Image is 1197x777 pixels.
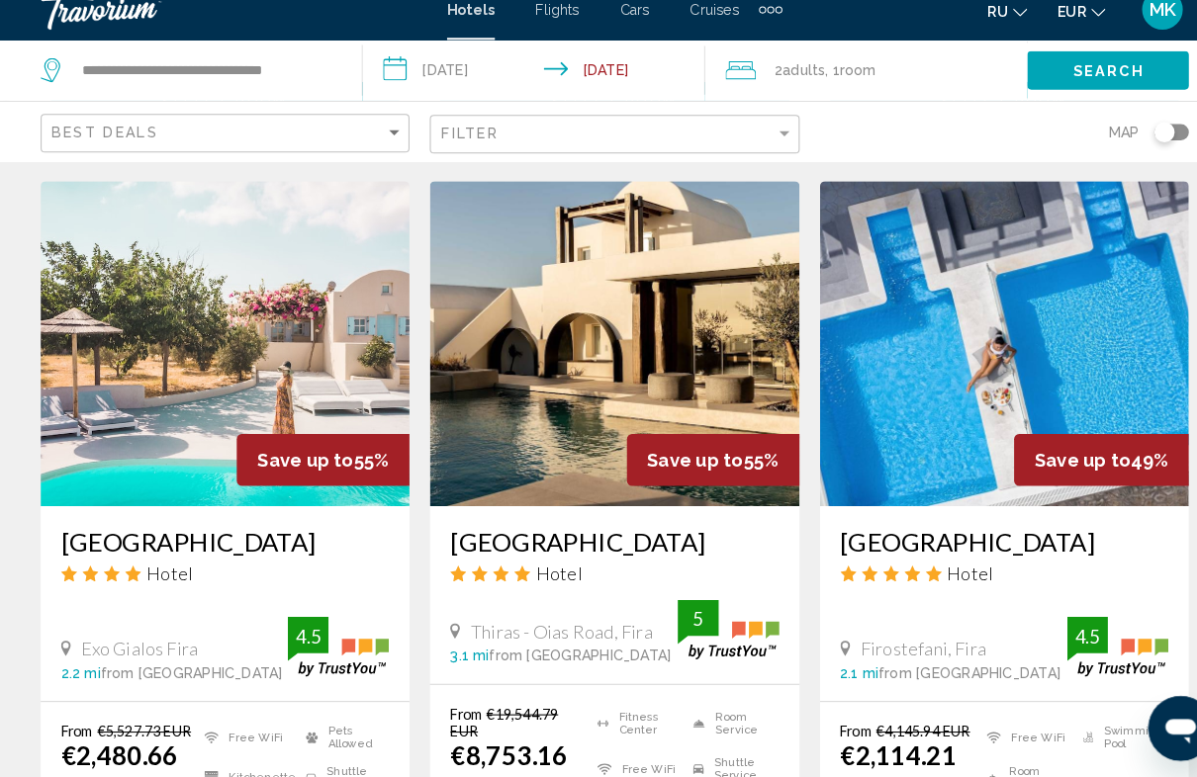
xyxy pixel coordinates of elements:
button: Travelers: 2 adults, 0 children [687,59,1000,119]
button: Change currency [1030,17,1076,45]
button: Filter [418,131,778,172]
a: Cars [603,22,632,38]
li: Room Service [665,707,758,741]
li: Free WiFi [951,724,1044,753]
div: 4 star Hotel [438,567,758,589]
span: Thiras - Oias Road, Fira [458,624,635,646]
button: Extra navigation items [739,14,762,45]
img: Hotel image [798,197,1157,513]
span: From [818,724,849,740]
div: 4.5 [280,628,320,651]
button: Change language [962,17,1000,45]
del: €5,527.73 EUR [95,724,186,740]
span: Save up to [630,458,724,478]
span: Best Deals [50,141,154,157]
span: Firostefani, Fira [838,641,961,662]
span: , 1 [803,75,853,103]
span: From [438,707,469,724]
li: Pets Allowed [288,724,379,753]
li: Fitness Center [572,707,665,741]
span: Hotel [142,567,188,589]
span: 3.1 mi [438,650,476,666]
img: trustyou-badge.svg [660,604,759,662]
span: Save up to [1007,458,1101,478]
a: Flights [521,22,564,38]
span: Filter [429,142,486,158]
a: Cruises [672,22,719,38]
button: Check-in date: Sep 20, 2025 Check-out date: Oct 1, 2025 [353,59,687,119]
span: Save up to [250,458,344,478]
img: trustyou-badge.svg [1039,621,1138,679]
img: Hotel image [418,197,778,513]
iframe: Кнопка запуска окна обмена сообщениями [1118,698,1181,761]
span: Hotel [521,567,567,589]
span: ru [962,24,981,40]
li: Swimming Pool [1045,724,1138,753]
span: Adults [762,81,803,97]
span: from [GEOGRAPHIC_DATA] [98,667,275,683]
div: 4 star Hotel [59,567,379,589]
img: Hotel image [40,197,399,513]
div: 55% [230,443,399,493]
span: Search [1045,82,1114,98]
a: Travorium [40,10,415,49]
span: from [GEOGRAPHIC_DATA] [476,650,653,666]
span: Exo Gialos Fira [79,641,193,662]
span: MK [1119,20,1145,40]
del: €4,145.94 EUR [854,724,945,740]
span: EUR [1030,24,1058,40]
a: [GEOGRAPHIC_DATA] [818,533,1138,562]
div: 4.5 [1039,628,1078,651]
div: 5 [660,611,699,635]
button: Toggle map [1109,140,1157,158]
span: From [59,724,90,740]
mat-select: Sort by [50,142,393,159]
a: [GEOGRAPHIC_DATA] [59,533,379,562]
span: Hotel [922,567,967,589]
span: from [GEOGRAPHIC_DATA] [856,667,1033,683]
span: 2.2 mi [59,667,98,683]
span: Map [1079,135,1109,163]
img: trustyou-badge.svg [280,621,379,679]
div: 55% [610,443,779,493]
a: [GEOGRAPHIC_DATA] [438,533,758,562]
li: Free WiFi [189,724,288,753]
button: Search [1000,70,1157,107]
a: Hotels [435,22,482,38]
span: 2 [754,75,803,103]
span: 2.1 mi [818,667,856,683]
div: 49% [987,443,1157,493]
span: Room [817,81,853,97]
div: 5 star Hotel [818,567,1138,589]
del: €19,544.79 EUR [438,707,543,740]
button: User Menu [1106,9,1157,50]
